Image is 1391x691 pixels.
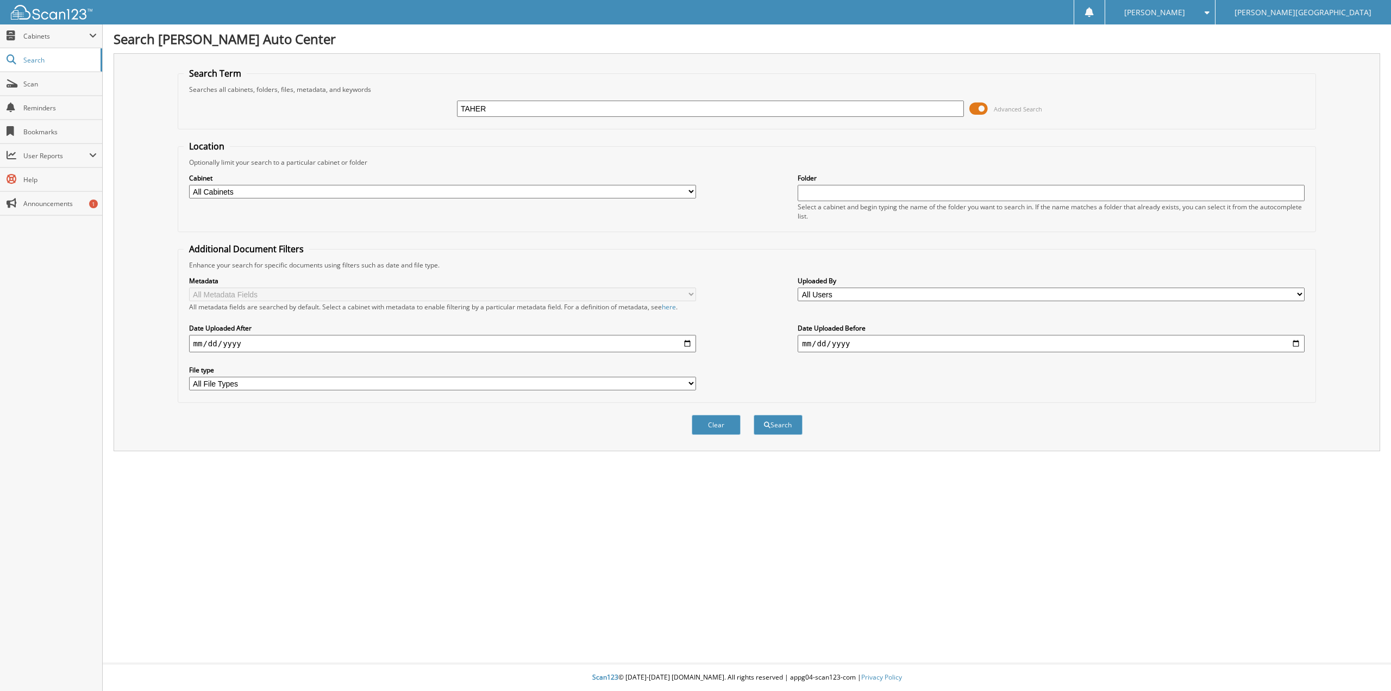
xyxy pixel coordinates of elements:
span: Advanced Search [994,105,1042,113]
a: Privacy Policy [861,673,902,682]
span: User Reports [23,151,89,160]
div: Enhance your search for specific documents using filters such as date and file type. [184,260,1311,270]
label: Metadata [189,276,696,285]
div: Select a cabinet and begin typing the name of the folder you want to search in. If the name match... [798,202,1305,221]
span: Search [23,55,95,65]
label: Date Uploaded Before [798,323,1305,333]
input: end [798,335,1305,352]
span: [PERSON_NAME] [1124,9,1185,16]
div: 1 [89,200,98,208]
span: Scan123 [592,673,618,682]
span: [PERSON_NAME][GEOGRAPHIC_DATA] [1235,9,1371,16]
img: scan123-logo-white.svg [11,5,92,20]
label: Folder [798,173,1305,183]
span: Cabinets [23,32,89,41]
div: Optionally limit your search to a particular cabinet or folder [184,158,1311,167]
label: Date Uploaded After [189,323,696,333]
legend: Search Term [184,67,247,79]
button: Search [754,415,803,435]
div: Searches all cabinets, folders, files, metadata, and keywords [184,85,1311,94]
div: © [DATE]-[DATE] [DOMAIN_NAME]. All rights reserved | appg04-scan123-com | [103,664,1391,691]
span: Help [23,175,97,184]
span: Announcements [23,199,97,208]
label: Cabinet [189,173,696,183]
h1: Search [PERSON_NAME] Auto Center [114,30,1380,48]
div: All metadata fields are searched by default. Select a cabinet with metadata to enable filtering b... [189,302,696,312]
span: Scan [23,79,97,89]
span: Bookmarks [23,127,97,136]
button: Clear [692,415,741,435]
span: Reminders [23,103,97,113]
legend: Location [184,140,230,152]
legend: Additional Document Filters [184,243,309,255]
label: Uploaded By [798,276,1305,285]
input: start [189,335,696,352]
a: here [662,302,676,312]
label: File type [189,365,696,375]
